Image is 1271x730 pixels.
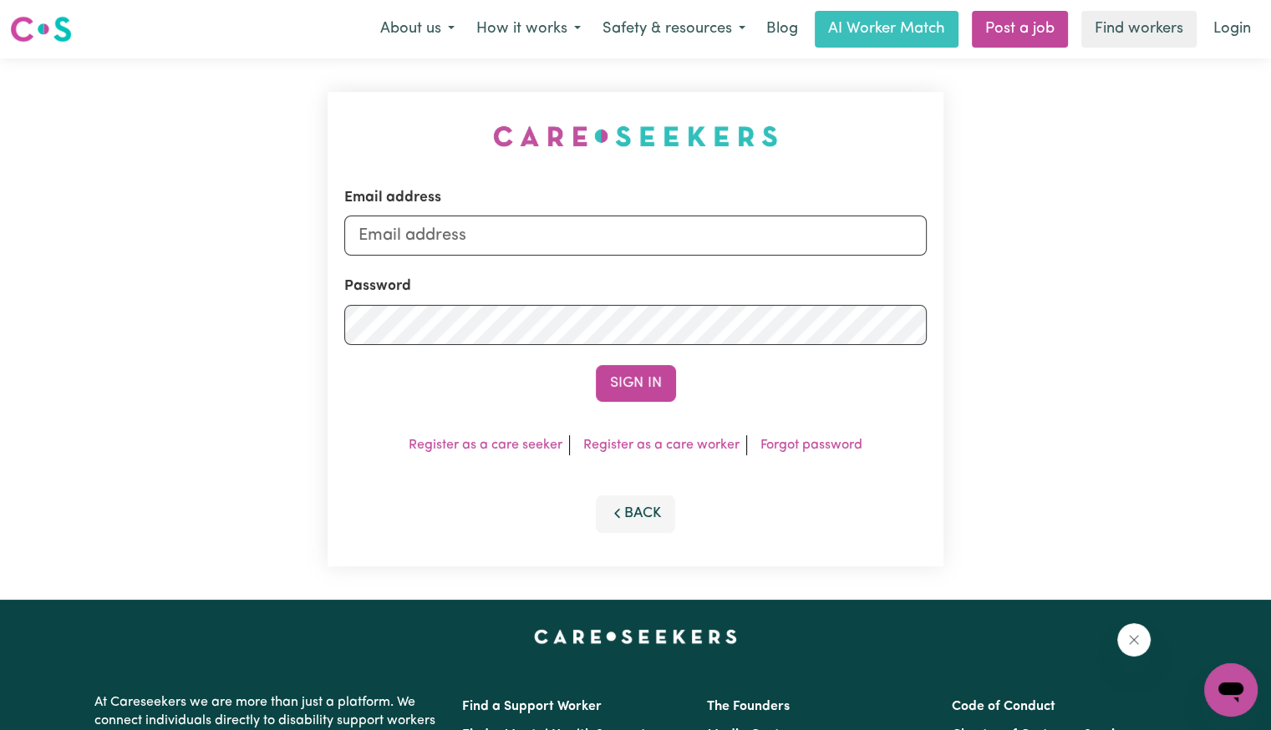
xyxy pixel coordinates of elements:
a: Find workers [1081,11,1197,48]
a: Post a job [972,11,1068,48]
a: The Founders [707,700,790,713]
button: How it works [465,12,592,47]
label: Email address [344,187,441,209]
a: Register as a care seeker [409,439,562,452]
button: Sign In [596,365,676,402]
iframe: Close message [1117,623,1151,656]
a: Careseekers logo [10,10,72,48]
a: Register as a care worker [583,439,740,452]
button: About us [369,12,465,47]
button: Safety & resources [592,12,756,47]
a: Blog [756,11,808,48]
a: Code of Conduct [952,700,1055,713]
a: AI Worker Match [815,11,958,48]
a: Careseekers home page [534,630,737,643]
button: Back [596,495,676,532]
a: Login [1203,11,1261,48]
span: Need any help? [10,12,101,25]
input: Email address [344,215,927,256]
iframe: Button to launch messaging window [1204,663,1258,717]
a: Find a Support Worker [462,700,602,713]
img: Careseekers logo [10,14,72,44]
a: Forgot password [760,439,862,452]
label: Password [344,276,411,297]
